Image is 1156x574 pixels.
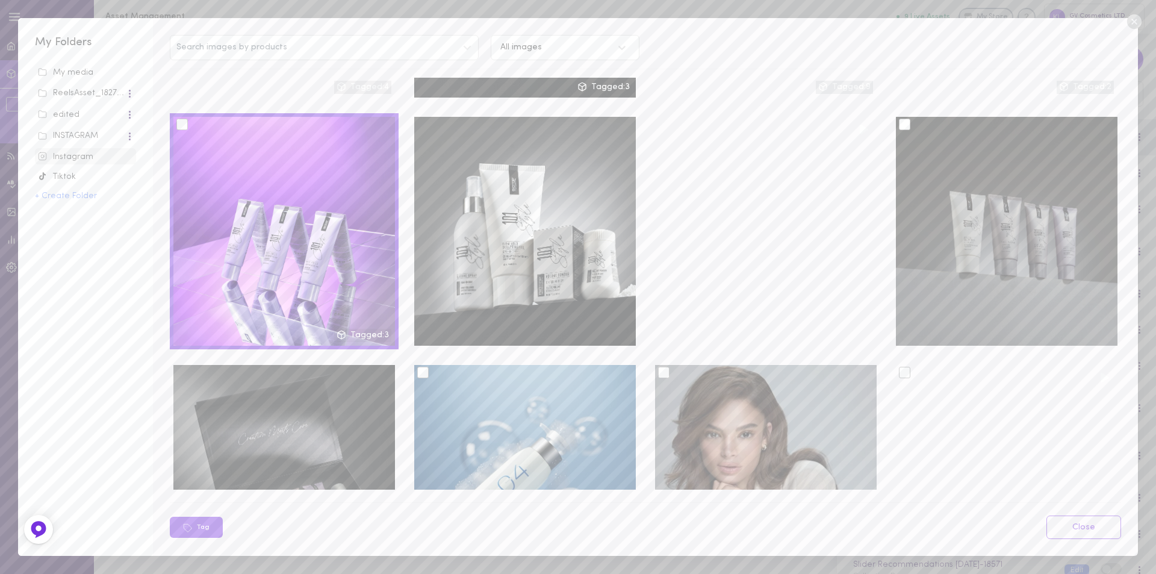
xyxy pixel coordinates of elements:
div: edited [38,109,126,121]
div: My media [38,67,133,79]
div: Instagram [38,151,133,163]
button: Tag [170,517,223,538]
div: ReelsAsset_18272_7896 [38,87,126,99]
div: INSTAGRAM [38,130,126,142]
div: Tiktok [38,171,133,183]
div: Search images by productsAll imagesTagged:4Tagged:3Tagged:9Tagged:2Tagged:3TagClose [153,18,1137,555]
div: All images [500,43,542,52]
a: Close [1046,516,1121,539]
span: Search images by products [176,43,287,52]
button: + Create Folder [35,192,97,201]
span: My Folders [35,37,92,48]
img: Feedback Button [30,520,48,538]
